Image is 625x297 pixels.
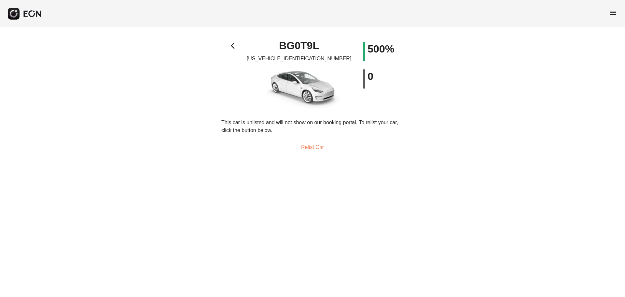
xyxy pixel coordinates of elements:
img: car [254,65,345,111]
p: This car is unlisted and will not show on our booking portal. To relist your car, click the butto... [221,119,404,134]
h1: 0 [368,72,373,80]
h1: 500% [368,45,394,53]
button: Relist Car [293,140,332,155]
span: menu [609,9,617,17]
p: [US_VEHICLE_IDENTIFICATION_NUMBER] [247,55,352,63]
span: arrow_back_ios [231,42,239,50]
h1: BG0T9L [279,42,319,50]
